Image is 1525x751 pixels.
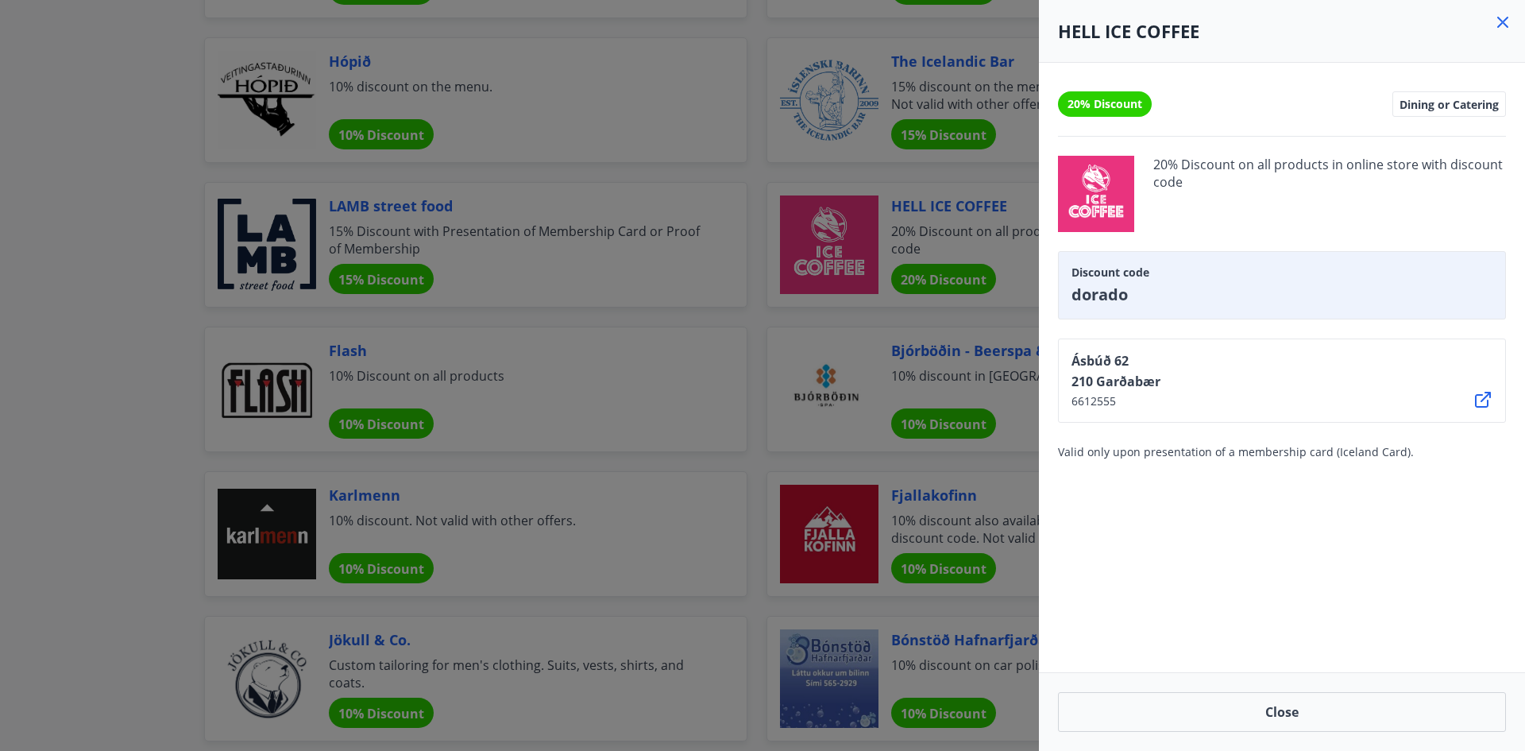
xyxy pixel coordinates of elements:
span: dorado [1071,284,1492,306]
span: 6612555 [1071,393,1160,409]
span: Ásbúð 62 [1071,352,1160,370]
span: 210 Garðabær [1071,373,1160,390]
span: Discount code [1071,265,1492,281]
span: Dining or Catering [1400,97,1499,111]
h4: HELL ICE COFFEE [1058,19,1506,43]
span: 20% Discount on all products in online store with discount code [1153,156,1506,232]
button: Close [1058,692,1506,732]
span: 20% Discount [1067,96,1142,112]
span: Valid only upon presentation of a membership card (Iceland Card). [1058,444,1414,459]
